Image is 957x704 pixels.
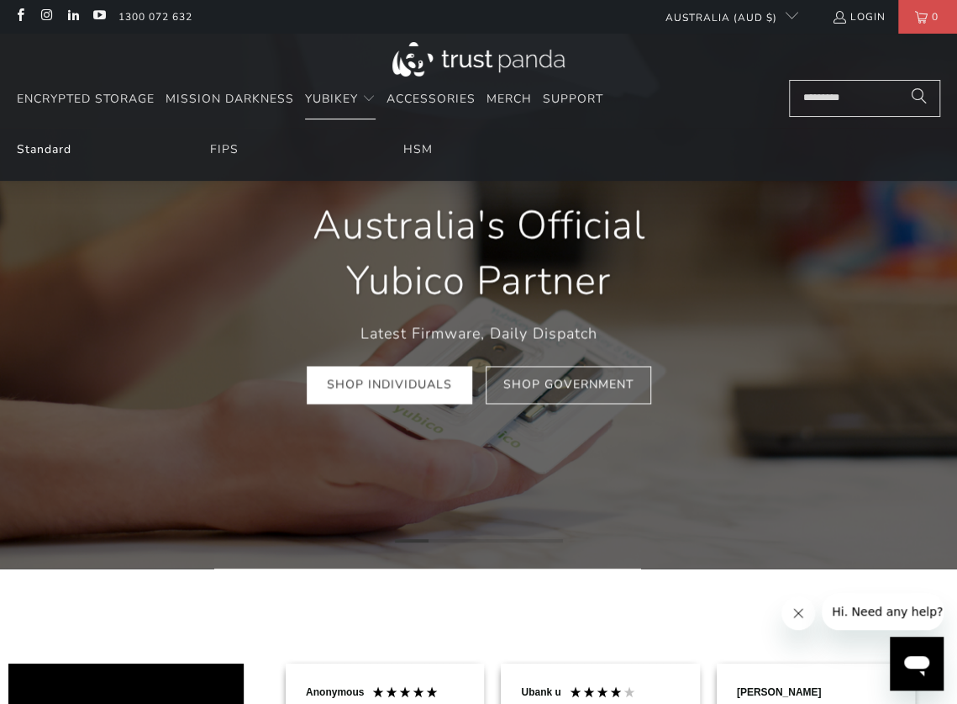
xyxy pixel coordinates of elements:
a: Trust Panda Australia on Instagram [39,10,53,24]
div: [PERSON_NAME] [737,685,822,700]
iframe: Close message [781,596,815,630]
iframe: Message from company [822,593,944,630]
span: Encrypted Storage [17,91,155,107]
a: Merch [486,80,532,119]
li: Page dot 1 [395,539,429,543]
h1: Australia's Official Yubico Partner [262,198,696,309]
div: Ubank u [521,685,560,700]
div: 4 Stars [569,685,640,703]
li: Page dot 5 [529,539,563,543]
span: Merch [486,91,532,107]
a: Shop Government [486,367,651,405]
button: Search [898,80,940,117]
a: Accessories [386,80,476,119]
iframe: Reviews Widget [8,602,949,641]
li: Page dot 3 [462,539,496,543]
iframe: Button to launch messaging window [890,637,944,691]
li: Page dot 4 [496,539,529,543]
a: Support [543,80,603,119]
a: Trust Panda Australia on YouTube [92,10,106,24]
li: Page dot 2 [429,539,462,543]
a: Standard [17,141,71,157]
p: Latest Firmware, Daily Dispatch [262,321,696,346]
span: Support [543,91,603,107]
span: Mission Darkness [166,91,294,107]
a: Login [832,8,886,26]
a: Trust Panda Australia on LinkedIn [66,10,80,24]
summary: YubiKey [305,80,376,119]
a: Mission Darkness [166,80,294,119]
a: Shop Individuals [307,367,472,405]
a: Encrypted Storage [17,80,155,119]
div: 5 Stars [371,685,443,703]
img: Trust Panda Australia [392,42,565,77]
div: Anonymous [306,685,364,700]
span: YubiKey [305,91,358,107]
span: Accessories [386,91,476,107]
a: FIPS [210,141,239,157]
nav: Translation missing: en.navigation.header.main_nav [17,80,603,119]
a: 1300 072 632 [118,8,192,26]
a: HSM [403,141,433,157]
input: Search... [789,80,940,117]
a: Trust Panda Australia on Facebook [13,10,27,24]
